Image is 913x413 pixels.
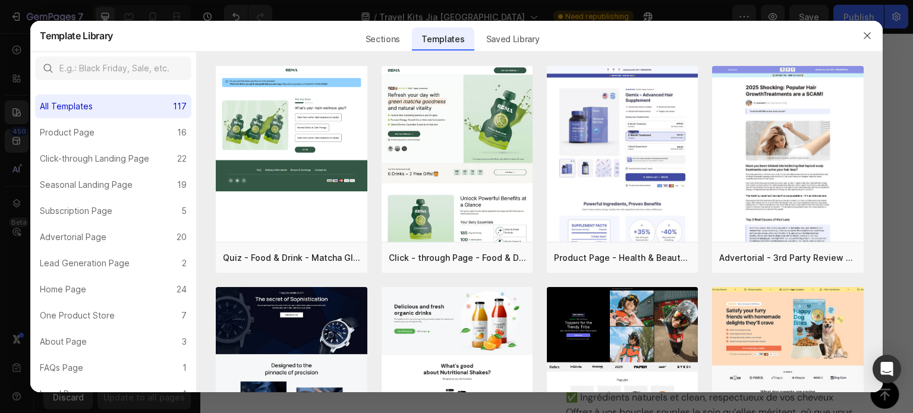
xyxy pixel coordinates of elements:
[177,178,187,192] div: 19
[40,335,87,349] div: About Page
[40,204,112,218] div: Subscription Page
[390,245,654,272] p: Tester notre routine dédiée aux ondulations et boucles légères
[59,272,347,297] button: +
[182,256,187,270] div: 2
[366,39,646,112] p: Le de [PERSON_NAME] est le compagnon idéal pour prendre soin de vos cheveux même en déplacement. ...
[356,27,410,51] div: Sections
[152,117,234,130] strong: routine complète
[390,231,654,244] p: Vos escapades, week-ends ou vacances
[873,355,901,383] div: Open Intercom Messenger
[181,204,187,218] div: 5
[554,251,691,265] div: Product Page - Health & Beauty - Hair Supplement
[719,251,856,265] div: Advertorial - 3rd Party Review - The Before Image - Hair Supplement
[376,39,571,52] strong: Travel Kit Ondulés à Bouclés For My Curls
[583,11,654,27] div: €35,50
[181,387,187,401] div: 4
[177,230,187,244] div: 20
[119,102,277,114] strong: pour les cheveux frisés et crépus
[182,335,187,349] div: 3
[40,230,106,244] div: Advertorial Page
[59,56,278,84] strong: Jia [GEOGRAPHIC_DATA]
[412,27,474,51] div: Templates
[366,9,578,29] h1: Travel Kit Ondulés à Bouclés
[276,19,347,35] div: €35,50
[59,9,272,45] h1: Travel Kit Frisés à [GEOGRAPHIC_DATA]
[40,99,93,114] div: All Templates
[70,56,254,68] strong: Travel Kit Frisés à [GEOGRAPHIC_DATA]
[216,66,367,191] img: quiz-1.png
[366,297,637,370] p: Pourquoi on l’adore : ✅ Format pratique à glisser partout ✅ Routine simple et efficace pour cheve...
[59,56,339,144] p: Le de est votre allié idéal pour garder des cheveux sublimes, même en déplacement. Pensé spéciale...
[40,125,95,140] div: Product Page
[389,251,525,265] div: Click - through Page - Food & Drink - Matcha Glow Shot
[59,147,341,236] p: Présenté dans une pochette réutilisable élégante, ce kit contient tout ce qu’il vous faut pour : ...
[40,282,86,297] div: Home Page
[194,276,199,292] div: +
[59,247,97,263] span: Voir plus
[40,20,113,51] h2: Template Library
[177,282,187,297] div: 24
[223,251,360,265] div: Quiz - Food & Drink - Matcha Glow Shot
[40,387,84,401] div: Legal Page
[40,256,130,270] div: Lead Generation Page
[173,99,187,114] div: 117
[40,361,83,375] div: FAQs Page
[366,206,421,219] p: Parfait pour :
[177,125,187,140] div: 16
[40,178,133,192] div: Seasonal Landing Page
[182,361,187,375] div: 1
[181,308,187,323] div: 7
[366,115,644,204] p: Présenté dans une jolie pochette réutilisable, ce kit offre tout ce qu’il vous faut pour : ✔ Nett...
[40,308,115,323] div: One Product Store
[35,56,191,80] input: E.g.: Black Friday, Sale, etc.
[59,247,347,263] button: Voir plus
[477,27,549,51] div: Saved Library
[40,152,149,166] div: Click-through Landing Page
[390,273,654,286] p: Offrir une routine découverte à une personne chère
[177,152,187,166] div: 22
